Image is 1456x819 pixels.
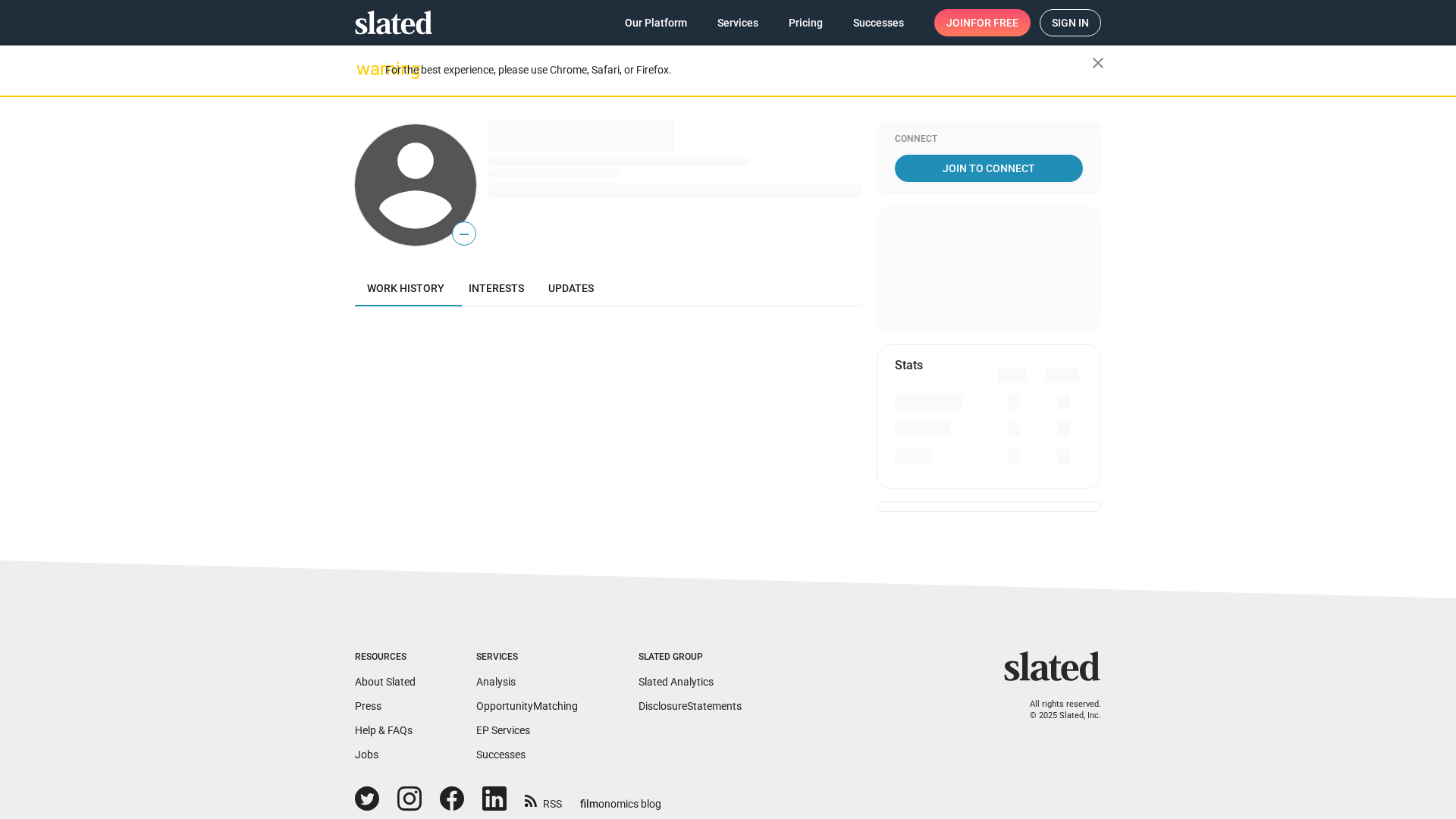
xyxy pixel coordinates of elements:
span: Interests [469,282,524,294]
span: film [580,798,598,810]
mat-icon: close [1089,54,1107,72]
a: Help & FAQs [355,724,413,736]
span: Updates [548,282,594,294]
span: Work history [367,282,444,294]
a: Analysis [476,676,516,688]
a: Joinfor free [934,9,1031,36]
a: Work history [355,270,457,306]
a: Updates [536,270,606,306]
div: Connect [895,133,1083,146]
div: For the best experience, please use Chrome, Safari, or Firefox. [385,60,1092,80]
span: Join [946,9,1018,36]
a: Join To Connect [895,155,1083,182]
span: — [453,224,475,244]
span: Pricing [789,9,823,36]
a: Press [355,700,381,712]
span: Sign in [1052,10,1089,36]
div: Resources [355,651,416,664]
a: About Slated [355,676,416,688]
a: Services [705,9,770,36]
a: DisclosureStatements [639,700,742,712]
div: Services [476,651,578,664]
a: Sign in [1040,9,1101,36]
div: Slated Group [639,651,742,664]
a: Pricing [777,9,835,36]
p: All rights reserved. © 2025 Slated, Inc. [1014,699,1101,721]
a: Successes [841,9,916,36]
a: OpportunityMatching [476,700,578,712]
span: Successes [853,9,904,36]
mat-icon: warning [356,60,375,78]
a: RSS [525,788,562,811]
span: Join To Connect [898,155,1080,182]
span: for free [971,9,1018,36]
a: Jobs [355,748,378,761]
a: Our Platform [613,9,699,36]
a: Slated Analytics [639,676,714,688]
a: filmonomics blog [580,785,661,811]
span: Our Platform [625,9,687,36]
span: Services [717,9,758,36]
a: EP Services [476,724,530,736]
mat-card-title: Stats [895,357,923,373]
a: Interests [457,270,536,306]
a: Successes [476,748,526,761]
